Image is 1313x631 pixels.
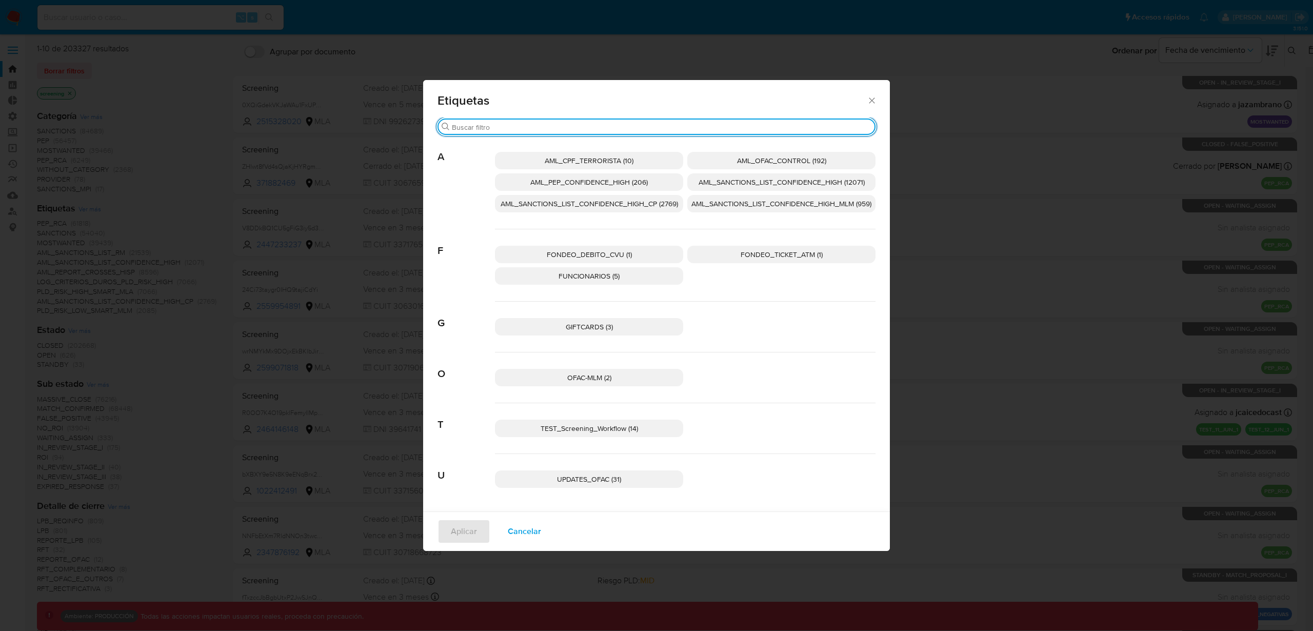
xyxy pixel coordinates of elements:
span: A [437,135,495,163]
button: Buscar [442,123,450,131]
div: AML_OFAC_CONTROL (192) [687,152,876,169]
span: AML_OFAC_CONTROL (192) [737,155,826,166]
div: OFAC-MLM (2) [495,369,683,386]
button: Cancelar [494,519,554,544]
div: UPDATES_OFAC (31) [495,470,683,488]
div: FUNCIONARIOS (5) [495,267,683,285]
span: Etiquetas [437,94,867,107]
span: T [437,403,495,431]
div: FONDEO_TICKET_ATM (1) [687,246,876,263]
div: AML_CPF_TERRORISTA (10) [495,152,683,169]
span: FONDEO_DEBITO_CVU (1) [547,249,632,260]
div: GIFTCARDS (3) [495,318,683,336]
span: O [437,352,495,380]
span: F [437,229,495,257]
span: FONDEO_TICKET_ATM (1) [741,249,823,260]
div: AML_PEP_CONFIDENCE_HIGH (206) [495,173,683,191]
span: AML_CPF_TERRORISTA (10) [545,155,633,166]
div: AML_SANCTIONS_LIST_CONFIDENCE_HIGH (12071) [687,173,876,191]
span: FUNCIONARIOS (5) [559,271,620,281]
span: OFAC-MLM (2) [567,372,611,383]
span: TEST_Screening_Workflow (14) [541,423,638,433]
span: G [437,302,495,329]
span: AML_SANCTIONS_LIST_CONFIDENCE_HIGH (12071) [699,177,865,187]
div: TEST_Screening_Workflow (14) [495,420,683,437]
span: AML_SANCTIONS_LIST_CONFIDENCE_HIGH_MLM (959) [691,199,871,209]
span: GIFTCARDS (3) [566,322,613,332]
input: Buscar filtro [452,123,871,132]
div: AML_SANCTIONS_LIST_CONFIDENCE_HIGH_CP (2769) [495,195,683,212]
span: UPDATES_OFAC (31) [557,474,621,484]
span: U [437,454,495,482]
span: Cancelar [508,520,541,543]
div: AML_SANCTIONS_LIST_CONFIDENCE_HIGH_MLM (959) [687,195,876,212]
div: FONDEO_DEBITO_CVU (1) [495,246,683,263]
button: Cerrar [867,95,876,105]
span: AML_SANCTIONS_LIST_CONFIDENCE_HIGH_CP (2769) [501,199,678,209]
span: AML_PEP_CONFIDENCE_HIGH (206) [530,177,648,187]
